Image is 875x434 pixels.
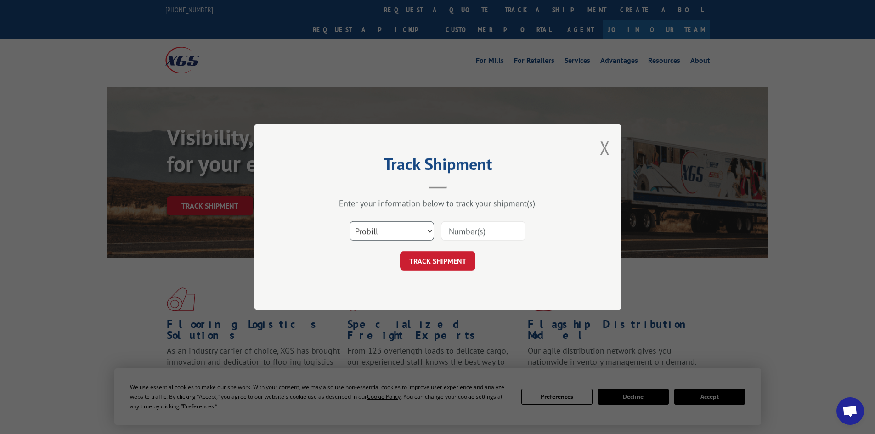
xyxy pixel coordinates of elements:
h2: Track Shipment [300,158,576,175]
a: Open chat [836,397,864,425]
button: Close modal [600,135,610,160]
input: Number(s) [441,221,525,241]
div: Enter your information below to track your shipment(s). [300,198,576,209]
button: TRACK SHIPMENT [400,251,475,271]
